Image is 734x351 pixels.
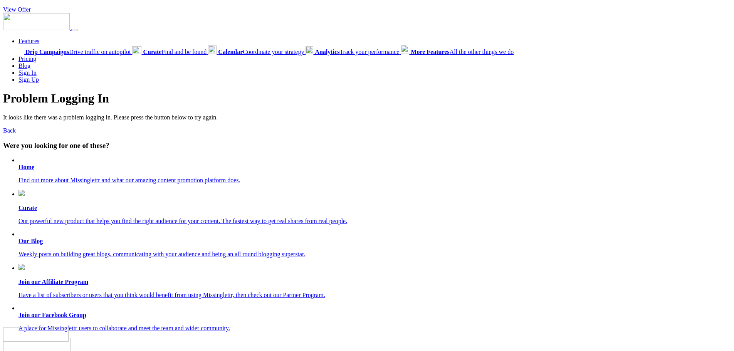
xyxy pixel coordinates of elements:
b: Curate [143,49,161,55]
p: Have a list of subscribers or users that you think would benefit from using Missinglettr, then ch... [18,292,731,299]
a: CalendarCoordinate your strategy [208,49,306,55]
p: Find out more about Missinglettr and what our amazing content promotion platform does. [18,177,731,184]
span: All the other things we do [411,49,514,55]
a: Sign Up [18,76,39,83]
a: Blog [18,62,30,69]
span: Coordinate your strategy [218,49,304,55]
b: Calendar [218,49,243,55]
b: Curate [18,205,37,211]
a: Drip CampaignsDrive traffic on autopilot [18,49,132,55]
b: Join our Affiliate Program [18,279,88,285]
a: Sign In [18,69,37,76]
a: AnalyticsTrack your performance [306,49,401,55]
b: Drip Campaigns [25,49,69,55]
a: Join our Affiliate Program Have a list of subscribers or users that you think would benefit from ... [18,264,731,299]
a: Our Blog Weekly posts on building great blogs, communicating with your audience and being an all ... [18,238,731,258]
span: Drive traffic on autopilot [25,49,131,55]
img: Missinglettr - Social Media Marketing for content focused teams | Product Hunt [3,327,69,342]
a: Features [18,38,39,44]
p: Weekly posts on building great blogs, communicating with your audience and being an all round blo... [18,251,731,258]
div: Features [18,45,731,55]
p: A place for Missinglettr users to collaborate and meet the team and wider community. [18,325,731,332]
span: Find and be found [143,49,207,55]
button: Menu [71,29,77,31]
a: Back [3,127,16,134]
b: Our Blog [18,238,43,244]
p: It looks like there was a problem logging in. Please press the button below to try again. [3,114,731,121]
b: More Features [411,49,449,55]
img: revenue.png [18,264,25,270]
a: Curate Our powerful new product that helps you find the right audience for your content. The fast... [18,190,731,225]
a: Join our Facebook Group A place for Missinglettr users to collaborate and meet the team and wider... [18,312,731,332]
b: Analytics [315,49,339,55]
a: View Offer [3,6,31,13]
a: More FeaturesAll the other things we do [401,49,514,55]
img: curate.png [18,190,25,196]
a: Pricing [18,55,36,62]
h1: Problem Logging In [3,91,731,106]
b: Join our Facebook Group [18,312,86,318]
span: Track your performance [315,49,399,55]
h3: Were you looking for one of these? [3,141,731,150]
p: Our powerful new product that helps you find the right audience for your content. The fastest way... [18,218,731,225]
a: CurateFind and be found [132,49,208,55]
a: Home Find out more about Missinglettr and what our amazing content promotion platform does. [18,164,731,184]
b: Home [18,164,34,170]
